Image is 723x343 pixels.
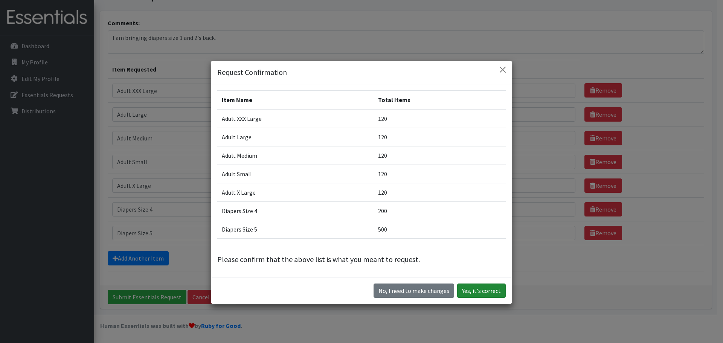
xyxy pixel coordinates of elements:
th: Item Name [217,90,374,109]
td: Adult X Large [217,183,374,201]
td: 120 [374,165,506,183]
td: Adult XXX Large [217,109,374,128]
td: 500 [374,220,506,238]
button: No I need to make changes [374,284,454,298]
td: 120 [374,146,506,165]
td: Diapers Size 4 [217,201,374,220]
td: 200 [374,201,506,220]
td: Adult Medium [217,146,374,165]
td: Adult Large [217,128,374,146]
button: Close [497,64,509,76]
td: Diapers Size 5 [217,220,374,238]
p: Please confirm that the above list is what you meant to request. [217,254,506,265]
td: 120 [374,183,506,201]
td: 120 [374,128,506,146]
th: Total Items [374,90,506,109]
td: 120 [374,109,506,128]
td: Adult Small [217,165,374,183]
button: Yes, it's correct [457,284,506,298]
h5: Request Confirmation [217,67,287,78]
